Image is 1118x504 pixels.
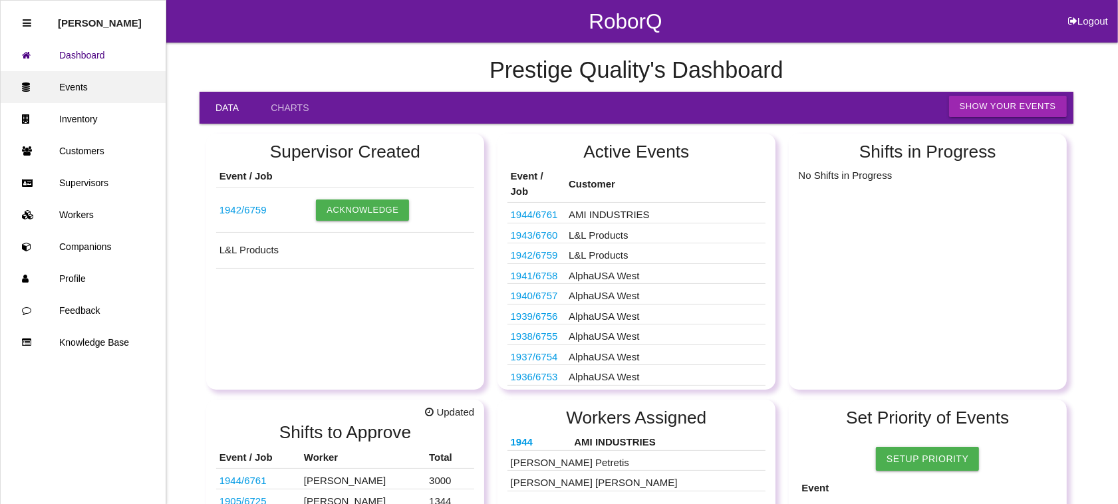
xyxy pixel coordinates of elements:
td: S1873 [507,263,565,284]
td: K13360 [507,284,565,305]
td: AlphaUSA West [565,344,766,365]
td: [PERSON_NAME] Petretis [507,450,766,471]
a: Supervisors [1,167,166,199]
a: 1936/6753 [511,371,558,382]
a: 1937/6754 [511,351,558,362]
a: Events [1,71,166,103]
td: AlphaUSA West [565,263,766,284]
a: Setup Priority [876,447,979,471]
h2: Workers Assigned [507,408,766,428]
h2: Shifts in Progress [799,142,1057,162]
a: Data [200,92,255,124]
a: Dashboard [1,39,166,71]
td: S2070-02 [507,365,565,386]
td: [PERSON_NAME] [301,469,426,489]
th: Worker [301,447,426,469]
span: Updated [425,405,474,420]
th: 21018663 [507,432,571,450]
h2: Supervisor Created [216,142,475,162]
a: 1939/6756 [511,311,558,322]
th: Event / Job [216,447,301,469]
tr: 21018663 [216,469,475,489]
h2: Shifts to Approve [216,423,475,442]
a: 1941/6758 [511,270,558,281]
td: 68232622AC-B [216,188,313,232]
td: L&L Products [216,233,475,269]
td: 68232622AC-B [507,243,565,264]
button: Show Your Events [949,96,1067,117]
th: Event / Job [216,166,313,188]
a: Feedback [1,295,166,326]
button: Acknowledge [316,199,409,221]
a: Workers [1,199,166,231]
td: AMI INDUSTRIES [565,203,766,223]
a: 1944 [511,436,533,447]
a: Knowledge Base [1,326,166,358]
a: 1942/6759 [511,249,558,261]
td: L&L Products [565,223,766,243]
p: Rosie Blandino [58,7,142,29]
h2: Set Priority of Events [799,408,1057,428]
a: 1944/6761 [219,475,267,486]
th: AMI INDUSTRIES [571,432,766,450]
p: No Shifts in Progress [799,166,1057,183]
div: Close [23,7,31,39]
a: Companions [1,231,166,263]
td: AlphaUSA West [565,284,766,305]
td: AlphaUSA West [565,365,766,386]
td: 3000 [426,469,474,489]
th: Total [426,447,474,469]
h2: Active Events [507,142,766,162]
th: Event / Job [507,166,565,203]
td: S1391 [507,385,565,406]
a: 1943/6760 [511,229,558,241]
th: Customer [565,166,766,203]
td: [PERSON_NAME] [PERSON_NAME] [507,471,766,491]
a: 1944/6761 [511,209,558,220]
td: 21018663 [507,203,565,223]
td: BA1194-02 [507,324,565,345]
a: Charts [255,92,325,124]
td: AlphaUSA West [565,324,766,345]
td: S2050-00 [507,304,565,324]
a: 1938/6755 [511,330,558,342]
a: Inventory [1,103,166,135]
td: K9250H [507,344,565,365]
td: 68545120AD/121AD (537369 537371) [507,223,565,243]
h4: Prestige Quality 's Dashboard [200,58,1073,83]
td: AlphaUSA West [565,304,766,324]
td: L&L Products [565,243,766,264]
td: AlphaUSA West [565,385,766,406]
a: Profile [1,263,166,295]
a: Customers [1,135,166,167]
a: 1940/6757 [511,290,558,301]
